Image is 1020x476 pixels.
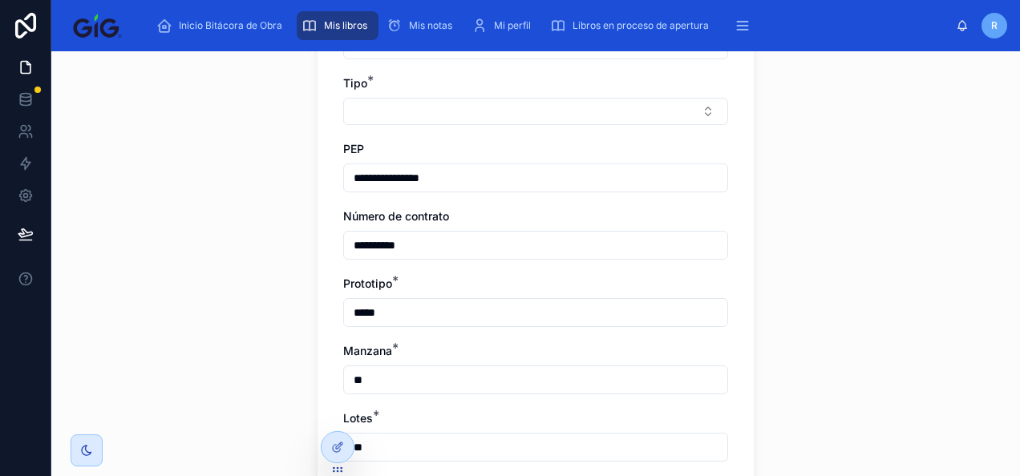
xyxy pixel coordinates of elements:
[409,19,452,32] span: Mis notas
[343,276,392,290] span: Prototipo
[343,98,728,125] button: Select Button
[343,142,364,155] span: PEP
[382,11,463,40] a: Mis notas
[545,11,720,40] a: Libros en proceso de apertura
[343,411,373,425] span: Lotes
[297,11,378,40] a: Mis libros
[573,19,709,32] span: Libros en proceso de apertura
[152,11,293,40] a: Inicio Bitácora de Obra
[144,8,956,43] div: scrollable content
[991,19,998,32] span: R
[324,19,367,32] span: Mis libros
[343,344,392,357] span: Manzana
[494,19,531,32] span: Mi perfil
[343,76,367,90] span: Tipo
[64,13,131,38] img: App logo
[179,19,282,32] span: Inicio Bitácora de Obra
[343,209,449,223] span: Número de contrato
[467,11,542,40] a: Mi perfil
